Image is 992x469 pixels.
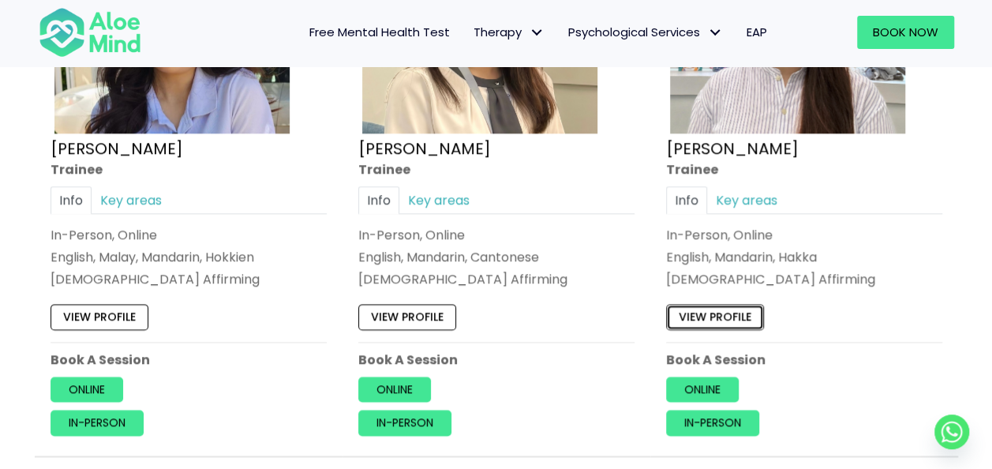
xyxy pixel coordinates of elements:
a: Key areas [92,186,170,214]
a: Info [358,186,399,214]
a: Key areas [399,186,478,214]
div: [DEMOGRAPHIC_DATA] Affirming [51,271,327,289]
a: [PERSON_NAME] [358,137,491,159]
a: Key areas [707,186,786,214]
a: Whatsapp [934,415,969,449]
p: English, Mandarin, Hakka [666,248,942,266]
a: [PERSON_NAME] [666,137,799,159]
a: EAP [735,16,779,49]
a: View profile [666,305,764,330]
div: Trainee [358,160,635,178]
p: Book A Session [666,351,942,369]
span: Psychological Services [568,24,723,40]
a: View profile [358,305,456,330]
a: Online [358,377,431,402]
a: Online [666,377,739,402]
div: In-Person, Online [51,226,327,244]
div: In-Person, Online [358,226,635,244]
p: English, Malay, Mandarin, Hokkien [51,248,327,266]
span: Therapy [474,24,545,40]
a: TherapyTherapy: submenu [462,16,556,49]
a: In-person [358,411,451,436]
span: Therapy: submenu [526,21,548,44]
img: Aloe mind Logo [39,6,141,58]
div: [DEMOGRAPHIC_DATA] Affirming [358,271,635,289]
p: Book A Session [358,351,635,369]
a: Online [51,377,123,402]
a: In-person [666,411,759,436]
nav: Menu [162,16,779,49]
span: Psychological Services: submenu [704,21,727,44]
p: Book A Session [51,351,327,369]
a: [PERSON_NAME] [51,137,183,159]
a: Info [51,186,92,214]
a: Psychological ServicesPsychological Services: submenu [556,16,735,49]
a: View profile [51,305,148,330]
a: In-person [51,411,144,436]
a: Free Mental Health Test [298,16,462,49]
span: Free Mental Health Test [309,24,450,40]
div: Trainee [666,160,942,178]
a: Info [666,186,707,214]
div: Trainee [51,160,327,178]
span: EAP [747,24,767,40]
div: In-Person, Online [666,226,942,244]
a: Book Now [857,16,954,49]
div: [DEMOGRAPHIC_DATA] Affirming [666,271,942,289]
span: Book Now [873,24,938,40]
p: English, Mandarin, Cantonese [358,248,635,266]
